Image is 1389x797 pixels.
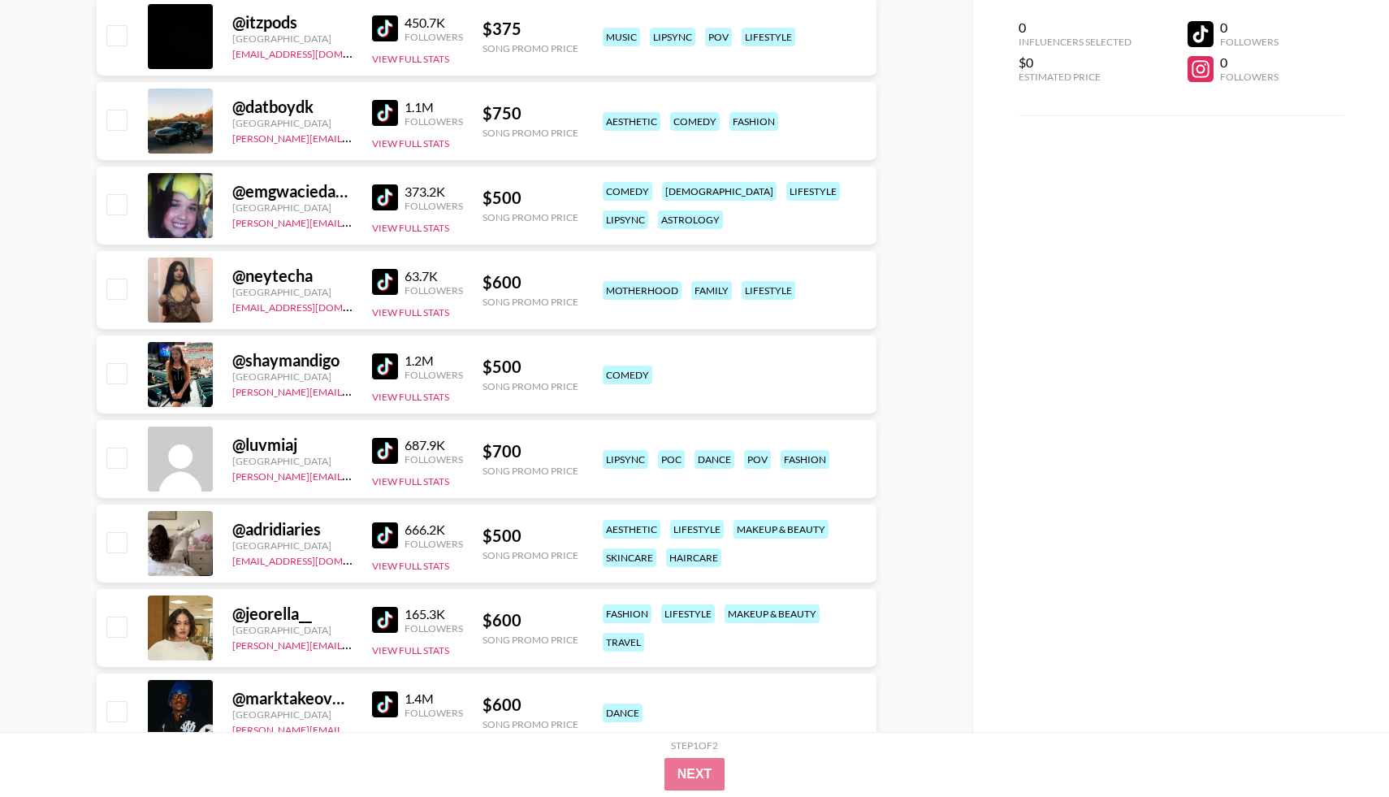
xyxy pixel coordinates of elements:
div: skincare [603,548,656,567]
a: [PERSON_NAME][EMAIL_ADDRESS][PERSON_NAME][DOMAIN_NAME] [232,721,550,736]
div: 687.9K [405,437,463,453]
div: $0 [1019,54,1132,71]
div: Song Promo Price [482,465,578,477]
div: poc [658,450,685,469]
div: 1.4M [405,691,463,707]
div: Followers [1220,36,1279,48]
div: 165.3K [405,606,463,622]
button: View Full Stats [372,137,449,149]
div: Song Promo Price [482,634,578,646]
div: Followers [405,707,463,719]
div: makeup & beauty [725,604,820,623]
div: Followers [405,200,463,212]
div: lifestyle [786,182,840,201]
div: $ 500 [482,357,578,377]
div: $ 600 [482,272,578,292]
div: 450.7K [405,15,463,31]
div: @ shaymandigo [232,350,353,370]
a: [EMAIL_ADDRESS][DOMAIN_NAME] [232,298,396,314]
img: TikTok [372,100,398,126]
div: 1.2M [405,353,463,369]
div: $ 375 [482,19,578,39]
div: @ emgwaciedawgie [232,181,353,201]
img: TikTok [372,522,398,548]
div: Song Promo Price [482,718,578,730]
div: Song Promo Price [482,296,578,308]
div: lipsync [603,210,648,229]
div: @ itzpods [232,12,353,32]
div: 0 [1019,19,1132,36]
div: [GEOGRAPHIC_DATA] [232,370,353,383]
div: Song Promo Price [482,42,578,54]
div: music [603,28,640,46]
div: [GEOGRAPHIC_DATA] [232,539,353,552]
div: lifestyle [742,281,795,300]
button: View Full Stats [372,306,449,318]
div: fashion [603,604,651,623]
div: astrology [658,210,723,229]
div: [GEOGRAPHIC_DATA] [232,708,353,721]
div: Followers [405,453,463,466]
div: Followers [405,369,463,381]
div: 0 [1220,19,1279,36]
div: lipsync [650,28,695,46]
button: View Full Stats [372,53,449,65]
button: Next [664,758,725,791]
img: TikTok [372,15,398,41]
button: View Full Stats [372,222,449,234]
div: lifestyle [742,28,795,46]
div: @ datboydk [232,97,353,117]
img: TikTok [372,269,398,295]
img: TikTok [372,438,398,464]
div: dance [603,704,643,722]
button: View Full Stats [372,391,449,403]
div: 373.2K [405,184,463,200]
div: Followers [405,284,463,297]
div: makeup & beauty [733,520,829,539]
div: lifestyle [661,604,715,623]
div: Influencers Selected [1019,36,1132,48]
a: [PERSON_NAME][EMAIL_ADDRESS][DOMAIN_NAME] [232,383,473,398]
div: @ adridiaries [232,519,353,539]
div: $ 700 [482,441,578,461]
div: aesthetic [603,112,660,131]
div: comedy [603,182,652,201]
div: dance [694,450,734,469]
div: [DEMOGRAPHIC_DATA] [662,182,777,201]
div: pov [744,450,771,469]
div: @ marktakeoverr [232,688,353,708]
div: Followers [405,538,463,550]
div: Step 1 of 2 [671,739,718,752]
button: View Full Stats [372,644,449,656]
div: 63.7K [405,268,463,284]
a: [EMAIL_ADDRESS][DOMAIN_NAME] [232,552,396,567]
div: Followers [405,622,463,635]
div: [GEOGRAPHIC_DATA] [232,117,353,129]
a: [EMAIL_ADDRESS][DOMAIN_NAME] [232,45,396,60]
div: Song Promo Price [482,380,578,392]
div: @ neytecha [232,266,353,286]
div: family [691,281,732,300]
div: $ 500 [482,526,578,546]
div: lipsync [603,450,648,469]
div: fashion [781,450,829,469]
a: [PERSON_NAME][EMAIL_ADDRESS][DOMAIN_NAME] [232,129,473,145]
div: [GEOGRAPHIC_DATA] [232,624,353,636]
div: 1.1M [405,99,463,115]
button: View Full Stats [372,729,449,741]
div: $ 750 [482,103,578,123]
div: [GEOGRAPHIC_DATA] [232,201,353,214]
div: fashion [729,112,778,131]
div: motherhood [603,281,682,300]
div: @ luvmiaj [232,435,353,455]
div: Estimated Price [1019,71,1132,83]
div: lifestyle [670,520,724,539]
img: TikTok [372,607,398,633]
div: [GEOGRAPHIC_DATA] [232,455,353,467]
a: [PERSON_NAME][EMAIL_ADDRESS][DOMAIN_NAME] [232,214,473,229]
div: travel [603,633,644,652]
img: TikTok [372,184,398,210]
img: TikTok [372,353,398,379]
div: Song Promo Price [482,127,578,139]
a: [PERSON_NAME][EMAIL_ADDRESS][DOMAIN_NAME] [232,467,473,483]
